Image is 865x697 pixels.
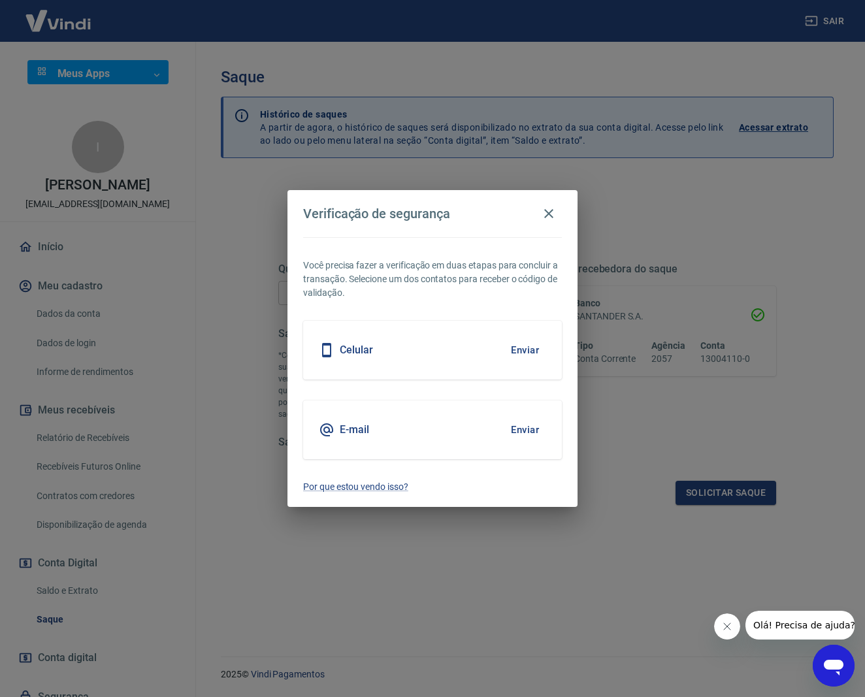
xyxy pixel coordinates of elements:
[340,423,369,436] h5: E-mail
[8,9,110,20] span: Olá! Precisa de ajuda?
[745,611,855,640] iframe: Mensagem da empresa
[813,645,855,687] iframe: Botão para abrir a janela de mensagens
[504,416,546,444] button: Enviar
[303,259,562,300] p: Você precisa fazer a verificação em duas etapas para concluir a transação. Selecione um dos conta...
[340,344,373,357] h5: Celular
[303,480,562,494] a: Por que estou vendo isso?
[303,206,450,221] h4: Verificação de segurança
[714,613,740,640] iframe: Fechar mensagem
[504,336,546,364] button: Enviar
